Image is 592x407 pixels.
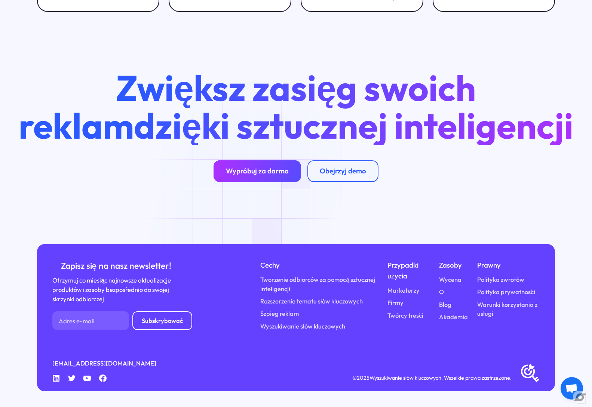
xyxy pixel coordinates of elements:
[561,377,583,400] div: Otwarty czat
[52,276,171,303] font: Otrzymuj co miesiąc najnowsze aktualizacje produktów i zasoby bezpośrednio do swojej skrzynki odb...
[357,374,369,381] font: 2025
[260,275,375,293] font: Tworzenie odbiorców za pomocą sztucznej inteligencji
[477,287,535,297] a: Polityka prywatności
[387,286,420,294] font: Marketerzy
[320,166,366,175] font: Obejrzyj demo
[260,322,345,331] a: Wyszukiwanie słów kluczowych
[477,260,501,269] font: Prawny
[439,313,468,321] font: Akademia
[214,160,301,182] a: Wypróbuj za darmo
[387,298,404,308] a: Firmy
[439,300,451,308] font: Blog
[352,374,357,381] font: ©
[477,300,537,318] font: Warunki korzystania z usługi
[477,300,540,319] a: Warunki korzystania z usługi
[439,275,461,283] font: Wycena
[134,103,573,148] font: dzięki sztucznej inteligencji
[477,288,535,296] font: Polityka prywatności
[260,297,363,305] font: Rozszerzenie tematu słów kluczowych
[307,160,378,182] a: Obejrzyj demo
[439,312,468,322] a: Akademia
[52,311,192,330] form: Formularz newslettera
[439,300,451,309] a: Blog
[226,166,289,175] font: Wypróbuj za darmo
[260,297,363,306] a: Rozszerzenie tematu słów kluczowych
[19,65,476,148] font: Zwiększ zasięg swoich reklam
[260,275,378,294] a: Tworzenie odbiorców za pomocą sztucznej inteligencji
[52,311,129,330] input: Adres e-mail
[387,260,418,280] font: Przypadki użycia
[61,260,171,271] font: Zapisz się na nasz newsletter!
[387,299,404,306] font: Firmy
[260,309,299,317] font: Szpieg reklam
[387,286,420,295] a: Marketerzy
[477,275,524,283] font: Polityka zwrotów
[260,309,299,318] a: Szpieg reklam
[260,260,280,269] font: Cechy
[52,359,156,368] a: [EMAIL_ADDRESS][DOMAIN_NAME]
[477,275,524,284] a: Polityka zwrotów
[52,359,156,367] font: [EMAIL_ADDRESS][DOMAIN_NAME]
[439,288,444,296] font: O
[439,275,461,284] a: Wycena
[439,260,462,269] font: Zasoby
[260,322,345,330] font: Wyszukiwanie słów kluczowych
[387,311,423,320] a: Twórcy treści
[439,287,444,297] a: O
[369,374,512,381] font: Wyszukiwanie słów kluczowych. Wszelkie prawa zastrzeżone.
[387,311,423,319] font: Twórcy treści
[132,314,192,328] input: Subskrybować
